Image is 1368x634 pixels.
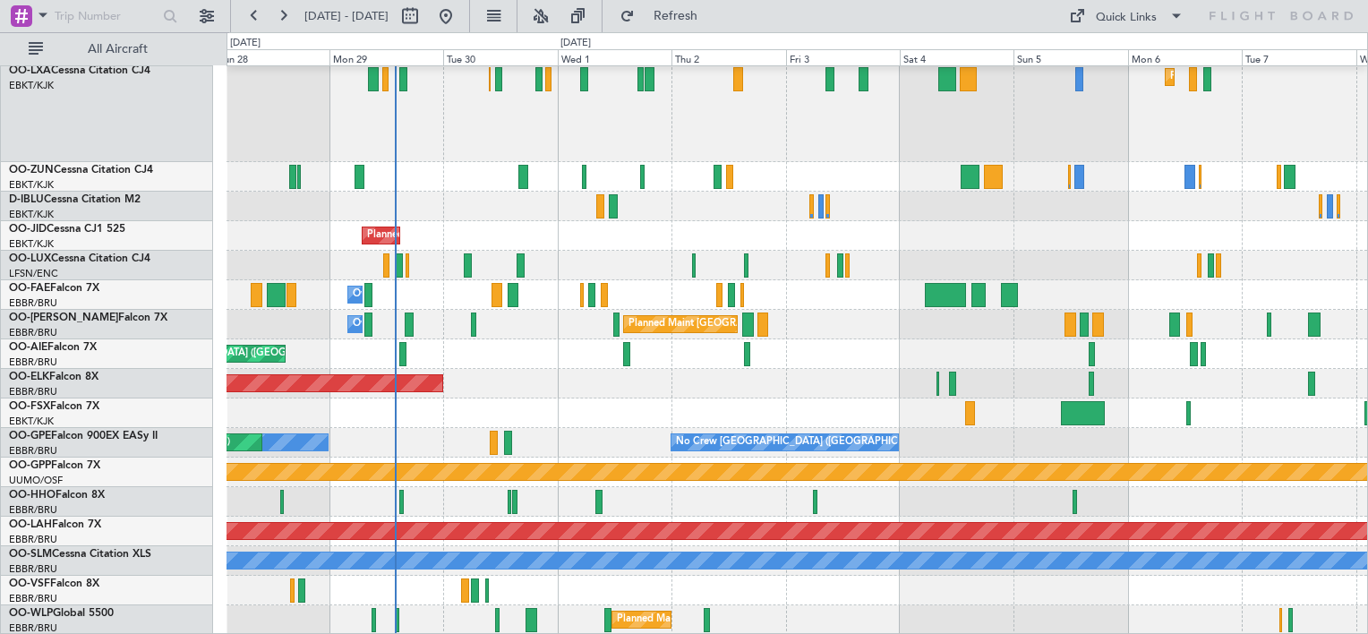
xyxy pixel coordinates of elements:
div: Mon 29 [329,49,443,65]
span: OO-SLM [9,549,52,560]
a: OO-WLPGlobal 5500 [9,608,114,619]
div: Mon 6 [1128,49,1242,65]
a: OO-GPEFalcon 900EX EASy II [9,431,158,441]
a: OO-GPPFalcon 7X [9,460,100,471]
a: OO-LUXCessna Citation CJ4 [9,253,150,264]
button: Refresh [611,2,719,30]
span: OO-GPE [9,431,51,441]
span: OO-FSX [9,401,50,412]
a: OO-FAEFalcon 7X [9,283,99,294]
a: EBKT/KJK [9,79,54,92]
div: Owner Melsbroek Air Base [353,311,475,338]
a: EBBR/BRU [9,562,57,576]
div: Thu 2 [671,49,785,65]
span: D-IBLU [9,194,44,205]
a: EBBR/BRU [9,326,57,339]
span: OO-VSF [9,578,50,589]
a: OO-ZUNCessna Citation CJ4 [9,165,153,176]
a: EBKT/KJK [9,208,54,221]
input: Trip Number [55,3,158,30]
div: Wed 1 [558,49,671,65]
a: OO-HHOFalcon 8X [9,490,105,501]
div: Sun 5 [1013,49,1127,65]
span: OO-LUX [9,253,51,264]
a: OO-LAHFalcon 7X [9,519,101,530]
span: All Aircraft [47,43,189,56]
a: OO-SLMCessna Citation XLS [9,549,151,560]
span: OO-HHO [9,490,56,501]
div: Planned Maint [GEOGRAPHIC_DATA] ([GEOGRAPHIC_DATA] National) [628,311,953,338]
a: D-IBLUCessna Citation M2 [9,194,141,205]
a: OO-AIEFalcon 7X [9,342,97,353]
span: OO-AIE [9,342,47,353]
span: OO-ZUN [9,165,54,176]
a: EBBR/BRU [9,533,57,546]
div: Owner Melsbroek Air Base [353,281,475,308]
button: All Aircraft [20,35,194,64]
span: OO-[PERSON_NAME] [9,313,118,323]
a: OO-ELKFalcon 8X [9,372,98,382]
a: EBKT/KJK [9,415,54,428]
a: OO-JIDCessna CJ1 525 [9,224,125,235]
div: Planned Maint Kortrijk-[GEOGRAPHIC_DATA] [367,222,576,249]
div: Planned Maint Milan (Linate) [617,606,746,633]
a: EBBR/BRU [9,356,57,369]
div: Quick Links [1096,9,1157,27]
span: OO-LAH [9,519,52,530]
div: Sun 28 [215,49,329,65]
a: EBBR/BRU [9,444,57,458]
a: OO-[PERSON_NAME]Falcon 7X [9,313,167,323]
div: Sat 4 [900,49,1013,65]
a: OO-LXACessna Citation CJ4 [9,65,150,76]
a: EBBR/BRU [9,592,57,605]
span: OO-ELK [9,372,49,382]
a: EBKT/KJK [9,178,54,192]
div: No Crew [GEOGRAPHIC_DATA] ([GEOGRAPHIC_DATA] National) [676,429,976,456]
a: OO-FSXFalcon 7X [9,401,99,412]
div: Tue 30 [443,49,557,65]
span: OO-GPP [9,460,51,471]
div: [DATE] [560,36,591,51]
span: [DATE] - [DATE] [304,8,389,24]
span: OO-FAE [9,283,50,294]
a: EBKT/KJK [9,237,54,251]
a: LFSN/ENC [9,267,58,280]
span: Refresh [638,10,714,22]
a: OO-VSFFalcon 8X [9,578,99,589]
span: OO-LXA [9,65,51,76]
a: EBBR/BRU [9,385,57,398]
a: EBBR/BRU [9,503,57,517]
button: Quick Links [1060,2,1193,30]
a: UUMO/OSF [9,474,63,487]
span: OO-WLP [9,608,53,619]
div: Fri 3 [786,49,900,65]
span: OO-JID [9,224,47,235]
div: Tue 7 [1242,49,1355,65]
div: [DATE] [230,36,261,51]
a: EBBR/BRU [9,296,57,310]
